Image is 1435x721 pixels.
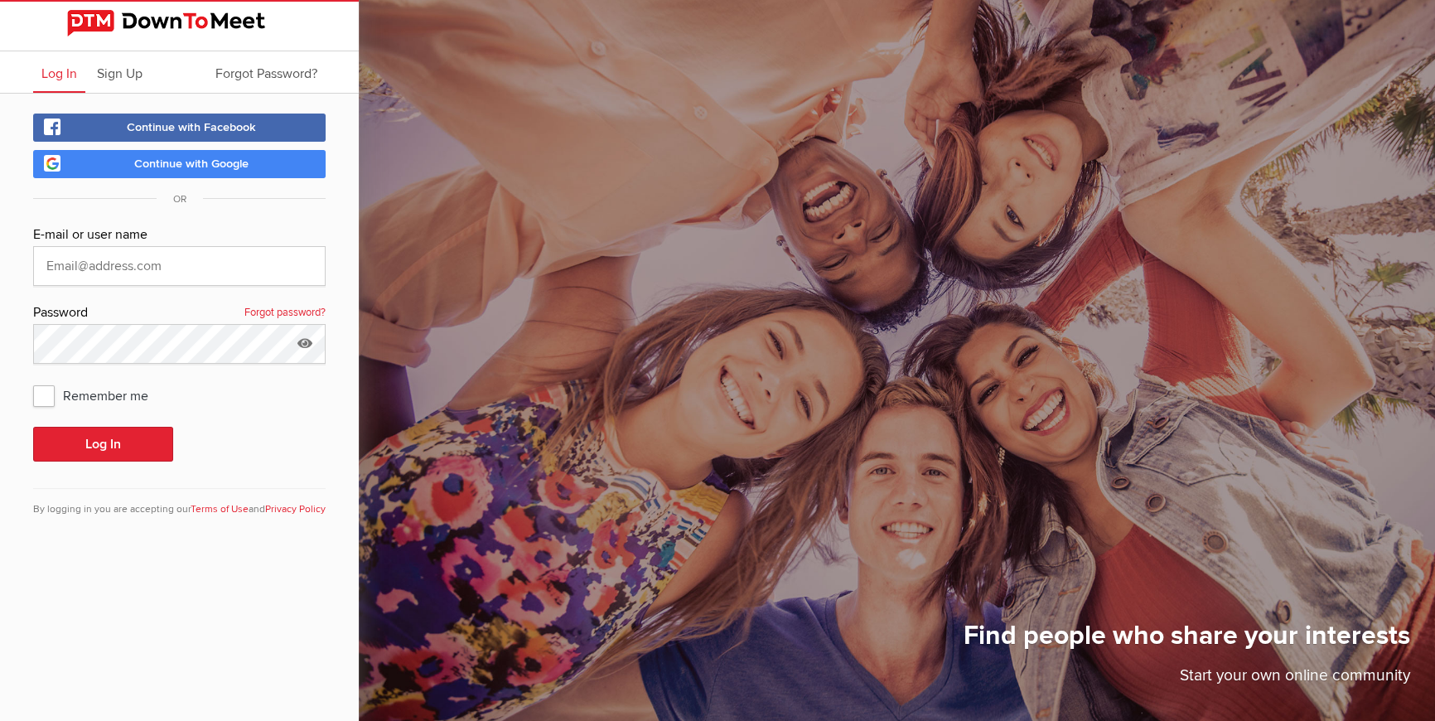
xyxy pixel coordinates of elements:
button: Log In [33,427,173,462]
a: Sign Up [89,51,151,93]
a: Terms of Use [191,503,249,515]
div: Password [33,302,326,324]
a: Continue with Facebook [33,114,326,142]
div: By logging in you are accepting our and [33,488,326,517]
a: Log In [33,51,85,93]
a: Continue with Google [33,150,326,178]
a: Forgot Password? [207,51,326,93]
span: Forgot Password? [215,65,317,82]
p: Start your own online community [964,664,1410,696]
span: Log In [41,65,77,82]
img: DownToMeet [67,10,292,36]
span: Sign Up [97,65,143,82]
a: Forgot password? [244,302,326,324]
div: E-mail or user name [33,225,326,246]
input: Email@address.com [33,246,326,286]
span: OR [157,193,203,206]
a: Privacy Policy [265,503,326,515]
h1: Find people who share your interests [964,619,1410,664]
span: Continue with Facebook [127,120,256,134]
span: Continue with Google [134,157,249,171]
span: Remember me [33,380,165,410]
